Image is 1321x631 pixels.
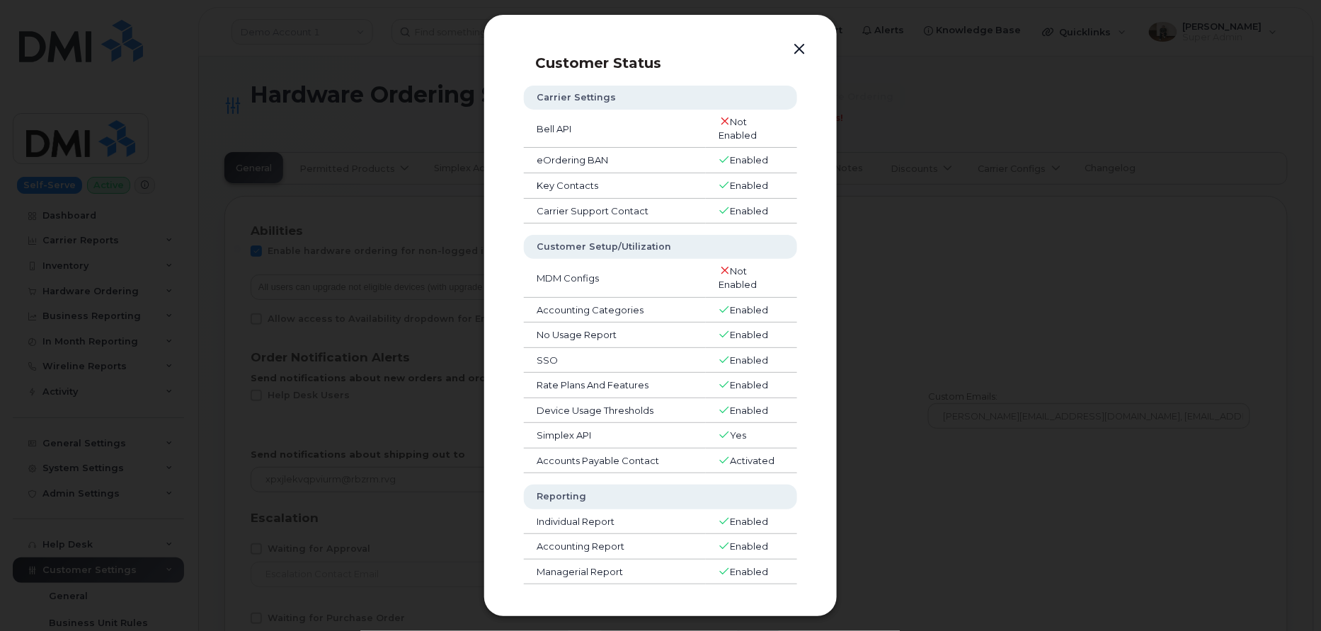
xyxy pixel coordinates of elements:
span: Not Enabled [719,265,757,290]
span: Enabled [730,205,768,216]
td: No Usage Report [524,323,706,348]
td: Carrier Support Contact [524,199,706,224]
span: Enabled [730,566,768,577]
span: Enabled [730,304,768,315]
td: Managerial Report [524,560,706,585]
td: Accounts Payable Contact [524,448,706,474]
span: Enabled [730,379,768,390]
td: SSO [524,348,706,374]
td: Accounting Report [524,534,706,560]
span: Enabled [730,329,768,340]
th: Reporting [524,485,797,509]
td: Device Usage Thresholds [524,398,706,424]
td: Key Contacts [524,173,706,199]
p: Customer Status [535,54,811,71]
span: Activated [730,455,774,466]
span: Not Enabled [719,116,757,141]
th: Customer Setup/Utilization [524,235,797,259]
td: Managerial Summary Report [524,584,706,610]
span: Enabled [730,516,768,527]
span: Yes [730,429,746,441]
td: MDM Configs [524,259,706,297]
span: Enabled [730,540,768,552]
td: Simplex API [524,423,706,448]
td: eOrdering BAN [524,148,706,173]
td: Accounting Categories [524,298,706,323]
span: Enabled [730,405,768,416]
td: Rate Plans And Features [524,373,706,398]
td: Individual Report [524,509,706,535]
span: Enabled [730,154,768,166]
th: Carrier Settings [524,86,797,110]
td: Bell API [524,110,706,148]
span: Enabled [730,180,768,191]
span: Enabled [730,354,768,366]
